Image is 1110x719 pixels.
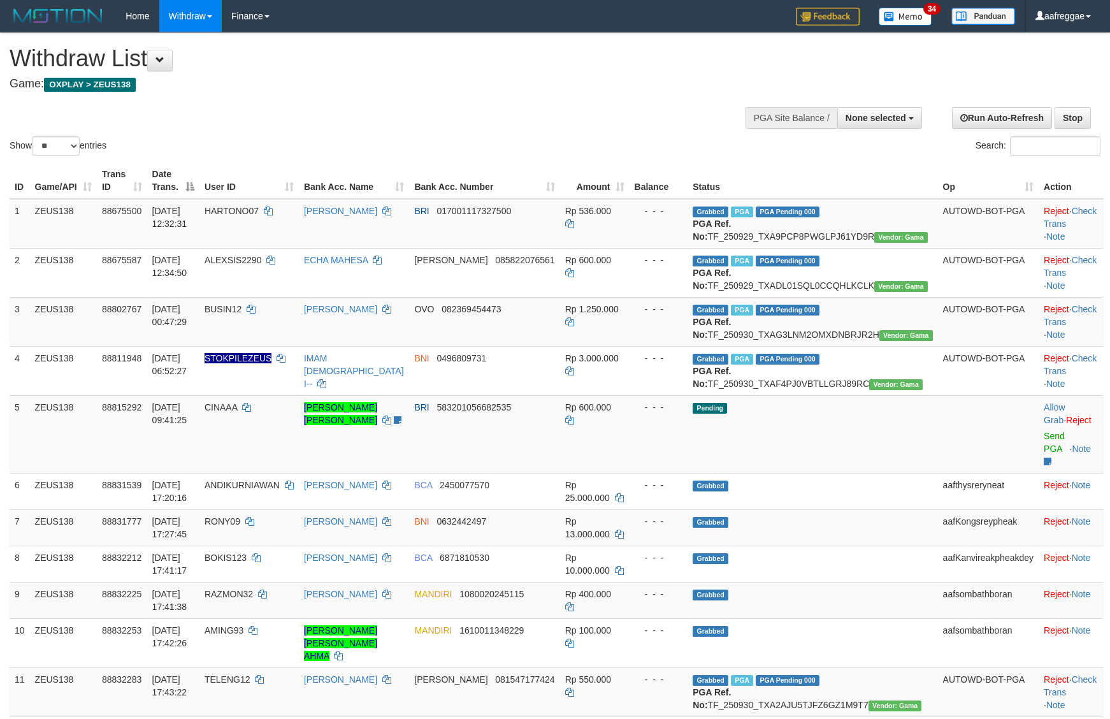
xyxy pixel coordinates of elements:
[1072,553,1091,563] a: Note
[1044,516,1069,527] a: Reject
[152,206,187,229] span: [DATE] 12:32:31
[731,305,753,316] span: Marked by aafsreyleap
[10,346,30,395] td: 4
[10,6,106,25] img: MOTION_logo.png
[414,480,432,490] span: BCA
[409,163,559,199] th: Bank Acc. Number: activate to sort column ascending
[688,248,937,297] td: TF_250929_TXADL01SQL0CCQHLKCLK
[1044,353,1069,363] a: Reject
[414,625,452,635] span: MANDIRI
[32,136,80,156] select: Showentries
[10,667,30,716] td: 11
[938,297,1039,346] td: AUTOWD-BOT-PGA
[874,281,928,292] span: Vendor URL: https://trx31.1velocity.biz
[440,480,489,490] span: Copy 2450077570 to clipboard
[869,701,922,711] span: Vendor URL: https://trx31.1velocity.biz
[1046,330,1065,340] a: Note
[299,163,409,199] th: Bank Acc. Name: activate to sort column ascending
[10,618,30,667] td: 10
[635,205,683,217] div: - - -
[102,516,141,527] span: 88831777
[414,206,429,216] span: BRI
[304,674,377,685] a: [PERSON_NAME]
[693,403,727,414] span: Pending
[152,402,187,425] span: [DATE] 09:41:25
[1046,231,1065,242] a: Note
[565,516,610,539] span: Rp 13.000.000
[879,8,932,25] img: Button%20Memo.svg
[635,254,683,266] div: - - -
[205,255,262,265] span: ALEXSIS2290
[693,207,728,217] span: Grabbed
[30,667,97,716] td: ZEUS138
[10,199,30,249] td: 1
[414,304,434,314] span: OVO
[304,353,404,389] a: IMAM [DEMOGRAPHIC_DATA] I--
[1044,402,1065,425] a: Allow Grab
[304,304,377,314] a: [PERSON_NAME]
[102,402,141,412] span: 88815292
[10,473,30,509] td: 6
[565,206,611,216] span: Rp 536.000
[102,625,141,635] span: 88832253
[152,553,187,576] span: [DATE] 17:41:17
[938,582,1039,618] td: aafsombathboran
[1039,473,1104,509] td: ·
[746,107,837,129] div: PGA Site Balance /
[152,353,187,376] span: [DATE] 06:52:27
[731,256,753,266] span: Marked by aafpengsreynich
[688,297,937,346] td: TF_250930_TXAG3LNM2OMXDNBRJR2H
[30,248,97,297] td: ZEUS138
[1072,589,1091,599] a: Note
[30,346,97,395] td: ZEUS138
[731,207,753,217] span: Marked by aaftrukkakada
[304,589,377,599] a: [PERSON_NAME]
[693,675,728,686] span: Grabbed
[688,667,937,716] td: TF_250930_TXA2AJU5TJFZ6GZ1M9T7
[1039,582,1104,618] td: ·
[938,618,1039,667] td: aafsombathboran
[102,674,141,685] span: 88832283
[635,673,683,686] div: - - -
[693,626,728,637] span: Grabbed
[102,480,141,490] span: 88831539
[1072,444,1091,454] a: Note
[688,346,937,395] td: TF_250930_TXAF4PJ0VBTLLGRJ89RC
[565,674,611,685] span: Rp 550.000
[1039,546,1104,582] td: ·
[1044,589,1069,599] a: Reject
[560,163,630,199] th: Amount: activate to sort column ascending
[152,304,187,327] span: [DATE] 00:47:29
[938,163,1039,199] th: Op: activate to sort column ascending
[10,248,30,297] td: 2
[688,199,937,249] td: TF_250929_TXA9PCP8PWGLPJ61YD9R
[693,517,728,528] span: Grabbed
[869,379,923,390] span: Vendor URL: https://trx31.1velocity.biz
[304,402,377,425] a: [PERSON_NAME] [PERSON_NAME]
[1039,509,1104,546] td: ·
[1046,379,1065,389] a: Note
[1044,255,1069,265] a: Reject
[304,255,368,265] a: ECHA MAHESA
[205,480,280,490] span: ANDIKURNIAWAN
[1044,480,1069,490] a: Reject
[414,402,429,412] span: BRI
[1039,248,1104,297] td: · ·
[952,107,1052,129] a: Run Auto-Refresh
[30,509,97,546] td: ZEUS138
[1044,304,1069,314] a: Reject
[1072,516,1091,527] a: Note
[635,303,683,316] div: - - -
[1039,395,1104,473] td: ·
[731,354,753,365] span: Marked by aafsreyleap
[938,667,1039,716] td: AUTOWD-BOT-PGA
[205,304,241,314] span: BUSIN12
[30,199,97,249] td: ZEUS138
[693,256,728,266] span: Grabbed
[693,366,731,389] b: PGA Ref. No:
[102,304,141,314] span: 88802767
[414,516,429,527] span: BNI
[1044,353,1097,376] a: Check Trans
[10,395,30,473] td: 5
[30,582,97,618] td: ZEUS138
